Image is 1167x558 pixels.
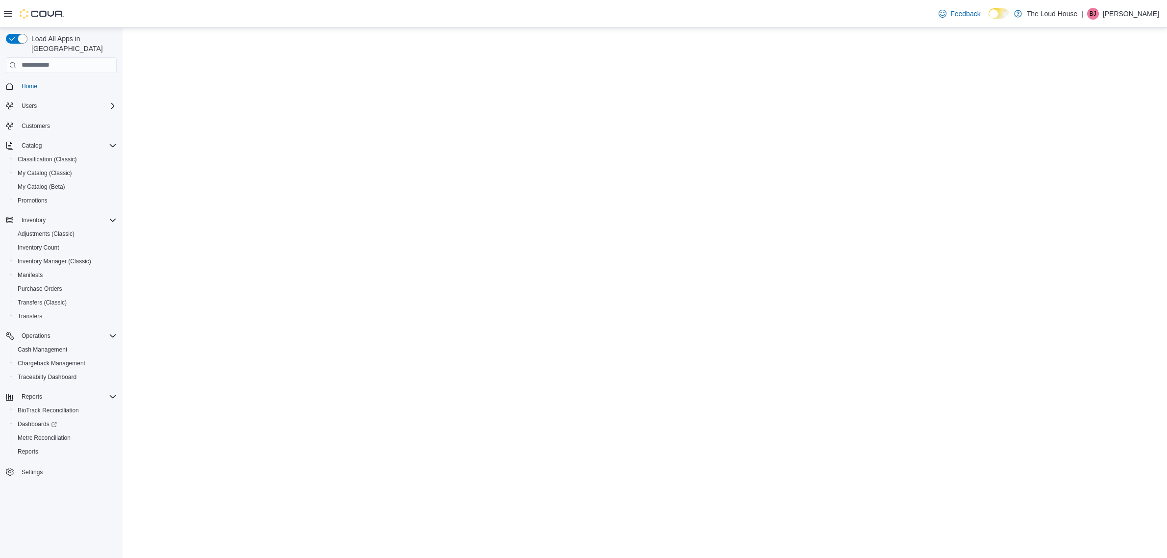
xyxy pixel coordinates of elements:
[14,269,47,281] a: Manifests
[1081,8,1083,20] p: |
[22,142,42,150] span: Catalog
[14,297,71,308] a: Transfers (Classic)
[22,102,37,110] span: Users
[18,197,48,204] span: Promotions
[14,181,69,193] a: My Catalog (Beta)
[18,312,42,320] span: Transfers
[18,120,54,132] a: Customers
[14,357,117,369] span: Chargeback Management
[14,153,81,165] a: Classification (Classic)
[14,283,66,295] a: Purchase Orders
[22,393,42,401] span: Reports
[14,371,117,383] span: Traceabilty Dashboard
[18,140,117,152] span: Catalog
[20,9,64,19] img: Cova
[18,434,71,442] span: Metrc Reconciliation
[950,9,980,19] span: Feedback
[14,405,83,416] a: BioTrack Reconciliation
[18,244,59,252] span: Inventory Count
[18,271,43,279] span: Manifests
[10,227,121,241] button: Adjustments (Classic)
[14,371,80,383] a: Traceabilty Dashboard
[14,446,117,457] span: Reports
[989,8,1009,19] input: Dark Mode
[18,299,67,306] span: Transfers (Classic)
[14,310,46,322] a: Transfers
[14,195,51,206] a: Promotions
[18,214,50,226] button: Inventory
[18,420,57,428] span: Dashboards
[18,391,46,403] button: Reports
[18,100,41,112] button: Users
[2,79,121,93] button: Home
[10,268,121,282] button: Manifests
[18,140,46,152] button: Catalog
[18,465,117,478] span: Settings
[14,310,117,322] span: Transfers
[10,194,121,207] button: Promotions
[27,34,117,53] span: Load All Apps in [GEOGRAPHIC_DATA]
[18,285,62,293] span: Purchase Orders
[18,330,54,342] button: Operations
[10,417,121,431] a: Dashboards
[10,180,121,194] button: My Catalog (Beta)
[2,390,121,404] button: Reports
[14,242,117,254] span: Inventory Count
[14,446,42,457] a: Reports
[18,120,117,132] span: Customers
[14,153,117,165] span: Classification (Classic)
[14,283,117,295] span: Purchase Orders
[1087,8,1099,20] div: Brooke Jones
[10,431,121,445] button: Metrc Reconciliation
[18,155,77,163] span: Classification (Classic)
[935,4,984,24] a: Feedback
[18,346,67,354] span: Cash Management
[10,309,121,323] button: Transfers
[18,257,91,265] span: Inventory Manager (Classic)
[14,418,61,430] a: Dashboards
[6,75,117,505] nav: Complex example
[18,359,85,367] span: Chargeback Management
[10,404,121,417] button: BioTrack Reconciliation
[14,228,78,240] a: Adjustments (Classic)
[14,195,117,206] span: Promotions
[18,80,117,92] span: Home
[22,216,46,224] span: Inventory
[18,100,117,112] span: Users
[14,418,117,430] span: Dashboards
[2,329,121,343] button: Operations
[2,139,121,152] button: Catalog
[14,167,117,179] span: My Catalog (Classic)
[18,466,47,478] a: Settings
[22,122,50,130] span: Customers
[14,297,117,308] span: Transfers (Classic)
[10,370,121,384] button: Traceabilty Dashboard
[1090,8,1096,20] span: BJ
[2,119,121,133] button: Customers
[10,166,121,180] button: My Catalog (Classic)
[14,242,63,254] a: Inventory Count
[22,82,37,90] span: Home
[2,464,121,479] button: Settings
[10,356,121,370] button: Chargeback Management
[10,343,121,356] button: Cash Management
[14,432,74,444] a: Metrc Reconciliation
[14,344,117,355] span: Cash Management
[2,213,121,227] button: Inventory
[10,296,121,309] button: Transfers (Classic)
[1103,8,1159,20] p: [PERSON_NAME]
[18,183,65,191] span: My Catalog (Beta)
[14,432,117,444] span: Metrc Reconciliation
[14,167,76,179] a: My Catalog (Classic)
[10,445,121,458] button: Reports
[18,80,41,92] a: Home
[1027,8,1078,20] p: The Loud House
[22,468,43,476] span: Settings
[10,282,121,296] button: Purchase Orders
[14,255,95,267] a: Inventory Manager (Classic)
[18,391,117,403] span: Reports
[10,241,121,254] button: Inventory Count
[10,152,121,166] button: Classification (Classic)
[18,169,72,177] span: My Catalog (Classic)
